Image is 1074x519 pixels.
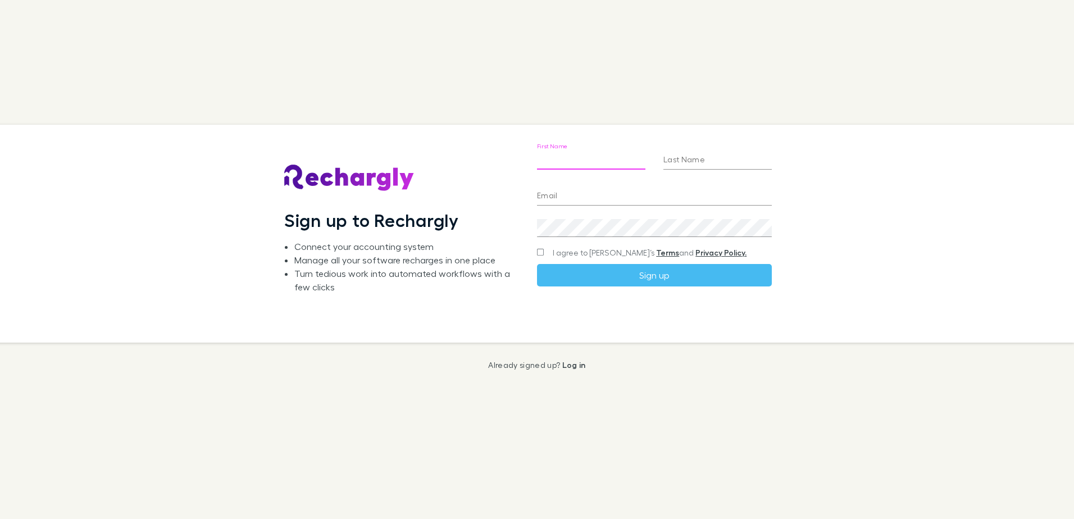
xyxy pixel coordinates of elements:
li: Connect your accounting system [294,240,519,253]
a: Privacy Policy. [695,248,747,257]
h1: Sign up to Rechargly [284,210,459,231]
a: Log in [562,360,586,370]
li: Turn tedious work into automated workflows with a few clicks [294,267,519,294]
span: I agree to [PERSON_NAME]’s and [553,247,747,258]
button: Sign up [537,264,772,286]
a: Terms [656,248,679,257]
li: Manage all your software recharges in one place [294,253,519,267]
img: Rechargly's Logo [284,165,415,192]
label: First Name [537,142,568,151]
p: Already signed up? [488,361,585,370]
